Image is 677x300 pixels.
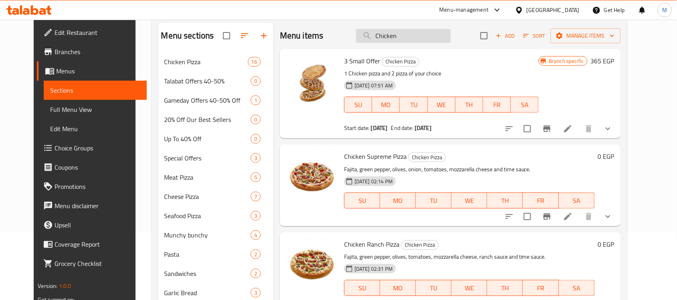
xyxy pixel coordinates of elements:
a: Edit menu item [563,212,573,221]
div: Chicken Pizza [382,57,420,67]
div: Chicken Pizza16 [158,52,274,71]
svg: Show Choices [603,124,613,134]
button: show more [598,119,618,138]
button: FR [523,280,559,296]
button: WE [452,280,487,296]
span: [DATE] 07:51 AM [351,82,396,89]
span: 20% Off Our Best Sellers [164,115,251,124]
span: TH [459,99,480,111]
button: TH [487,280,523,296]
span: MO [375,99,397,111]
button: SA [511,97,539,113]
span: Talabat Offers 40-50% [164,76,251,86]
div: 20% Off Our Best Sellers0 [158,110,274,129]
span: 3 Small Offer [344,55,380,67]
span: SU [348,195,377,207]
svg: Show Choices [603,212,613,221]
div: items [251,211,261,221]
b: [DATE] [371,123,388,133]
span: 3 [251,154,260,162]
button: SU [344,97,372,113]
span: Garlic Bread [164,288,251,298]
span: Select section [476,27,493,44]
button: SA [559,193,595,209]
div: Up To 40% Off [164,134,251,144]
button: Branch-specific-item [537,119,557,138]
span: Menus [56,66,140,76]
span: Sandwiches [164,269,251,278]
div: Meat Pizza5 [158,168,274,187]
span: 7 [251,193,260,201]
img: Chicken Ranch Pizza [286,239,338,290]
p: Fajita, green pepper, olives, tomatoes, mozzarella cheese, ranch sauce and time sauce. [344,252,595,262]
span: Branch specific [545,57,587,65]
div: items [251,249,261,259]
span: Chicken Supreme Pizza [344,150,407,162]
a: Choice Groups [37,138,147,158]
span: SA [562,195,592,207]
div: Pasta [164,249,251,259]
span: Chicken Ranch Pizza [344,238,399,250]
a: Coupons [37,158,147,177]
button: MO [380,280,416,296]
button: sort-choices [500,207,519,226]
span: WE [431,99,452,111]
div: items [251,153,261,163]
div: Chicken Pizza [408,152,446,162]
span: SA [514,99,535,111]
button: TU [416,280,452,296]
input: search [356,29,451,43]
div: Sandwiches2 [158,264,274,283]
button: MO [372,97,400,113]
span: TH [491,195,520,207]
div: items [251,269,261,278]
button: FR [523,193,559,209]
span: FR [526,195,555,207]
p: Fajita, green pepper, olives, onion, tomatoes, mozzarella cheese and time sauce. [344,164,595,174]
button: SU [344,280,380,296]
div: items [251,172,261,182]
span: Cheese Pizza [164,192,251,201]
span: Version: [38,281,57,291]
span: Start date: [344,123,370,133]
div: items [248,57,261,67]
button: TU [400,97,428,113]
a: Promotions [37,177,147,196]
span: Add item [493,30,518,42]
div: Up To 40% Off0 [158,129,274,148]
a: Grocery Checklist [37,254,147,273]
button: Branch-specific-item [537,207,557,226]
button: SU [344,193,380,209]
div: Special Offers [164,153,251,163]
span: FR [486,99,508,111]
a: Upsell [37,215,147,235]
span: Chicken Pizza [382,57,419,66]
span: Sections [50,85,140,95]
div: Gameday Offers 40-50% Off1 [158,91,274,110]
span: 3 [251,212,260,220]
a: Branches [37,42,147,61]
a: Coverage Report [37,235,147,254]
button: TU [416,193,452,209]
span: Gameday Offers 40-50% Off [164,95,251,105]
span: SU [348,99,369,111]
div: Seafood Pizza [164,211,251,221]
span: Select to update [519,208,536,225]
button: delete [579,119,598,138]
button: Add [493,30,518,42]
button: MO [380,193,416,209]
span: Chicken Pizza [164,57,248,67]
div: Menu-management [440,5,489,15]
h6: 0 EGP [598,151,614,162]
span: Full Menu View [50,105,140,114]
button: delete [579,207,598,226]
span: Choice Groups [55,143,140,153]
span: M [663,6,667,14]
span: 2 [251,251,260,258]
span: TU [403,99,424,111]
span: Edit Menu [50,124,140,134]
span: 16 [248,58,260,66]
